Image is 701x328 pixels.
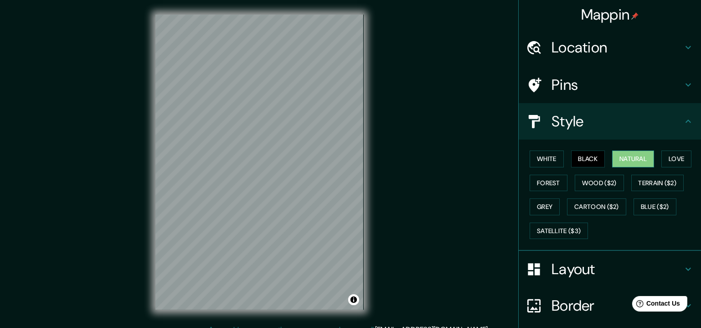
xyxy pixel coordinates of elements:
[571,151,605,167] button: Black
[581,5,639,24] h4: Mappin
[631,175,684,192] button: Terrain ($2)
[519,29,701,66] div: Location
[519,103,701,140] div: Style
[348,294,359,305] button: Toggle attribution
[612,151,654,167] button: Natural
[519,287,701,324] div: Border
[575,175,624,192] button: Wood ($2)
[530,223,588,239] button: Satellite ($3)
[661,151,691,167] button: Love
[552,38,683,57] h4: Location
[530,175,567,192] button: Forest
[552,297,683,315] h4: Border
[567,198,626,215] button: Cartoon ($2)
[530,198,560,215] button: Grey
[620,292,691,318] iframe: Help widget launcher
[519,67,701,103] div: Pins
[552,76,683,94] h4: Pins
[552,260,683,278] h4: Layout
[631,12,639,20] img: pin-icon.png
[519,251,701,287] div: Layout
[530,151,564,167] button: White
[634,198,676,215] button: Blue ($2)
[155,15,364,310] canvas: Map
[552,112,683,130] h4: Style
